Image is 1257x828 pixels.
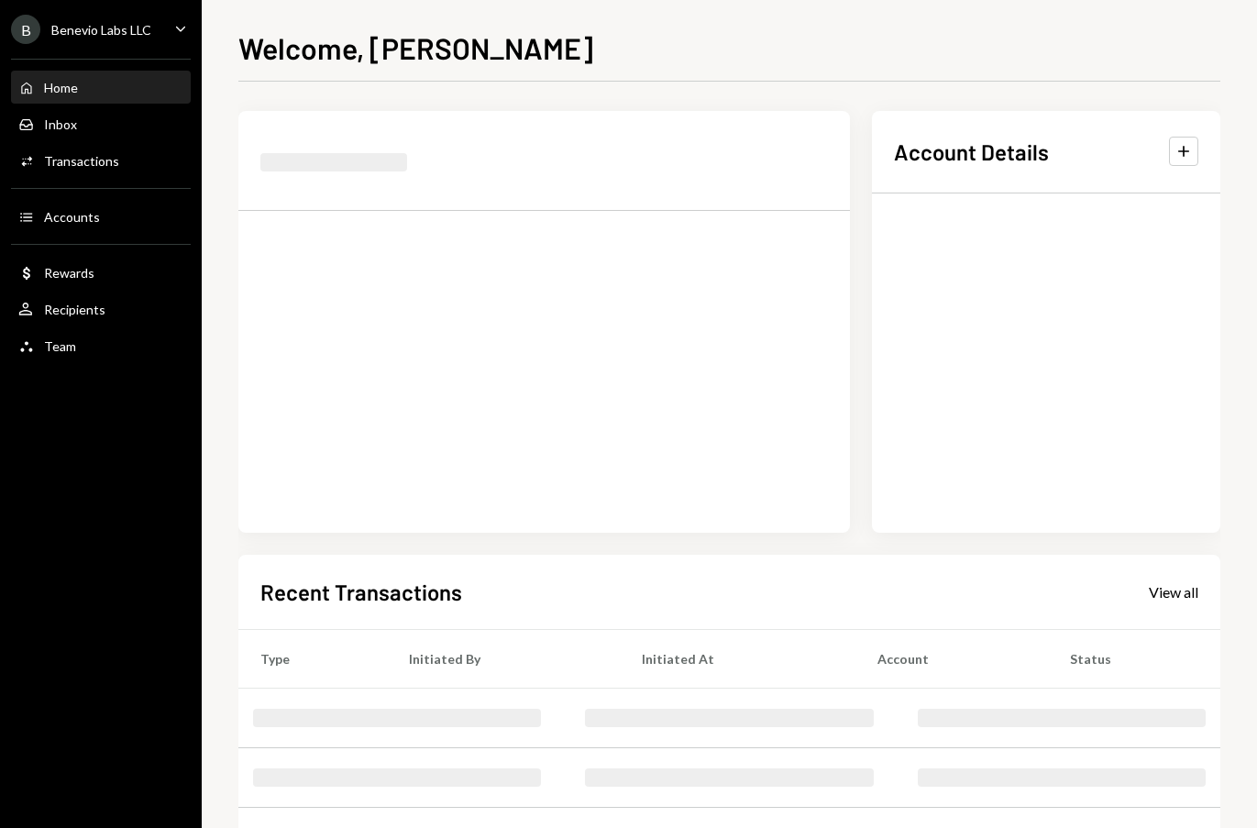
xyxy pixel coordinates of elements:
[11,144,191,177] a: Transactions
[44,116,77,132] div: Inbox
[51,22,151,38] div: Benevio Labs LLC
[44,153,119,169] div: Transactions
[11,329,191,362] a: Team
[44,80,78,95] div: Home
[238,29,593,66] h1: Welcome, [PERSON_NAME]
[1048,629,1220,688] th: Status
[11,293,191,326] a: Recipients
[44,338,76,354] div: Team
[620,629,855,688] th: Initiated At
[44,209,100,225] div: Accounts
[11,256,191,289] a: Rewards
[855,629,1048,688] th: Account
[387,629,621,688] th: Initiated By
[11,107,191,140] a: Inbox
[11,71,191,104] a: Home
[1149,581,1198,602] a: View all
[238,629,387,688] th: Type
[1149,583,1198,602] div: View all
[44,302,105,317] div: Recipients
[11,15,40,44] div: B
[11,200,191,233] a: Accounts
[260,577,462,607] h2: Recent Transactions
[894,137,1049,167] h2: Account Details
[44,265,94,281] div: Rewards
